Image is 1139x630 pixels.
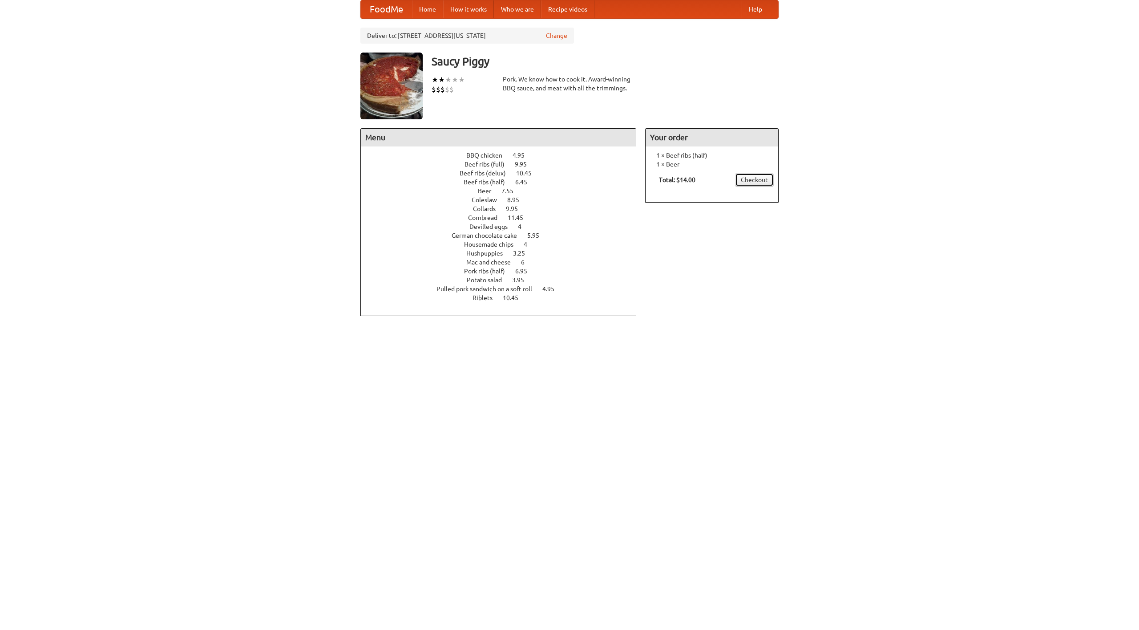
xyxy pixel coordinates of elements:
a: Coleslaw 8.95 [472,196,536,203]
span: 6.45 [515,179,536,186]
span: 10.45 [516,170,541,177]
a: German chocolate cake 5.95 [452,232,556,239]
li: 1 × Beef ribs (half) [650,151,774,160]
b: Total: $14.00 [659,176,695,183]
span: Hushpuppies [466,250,512,257]
li: ★ [445,75,452,85]
li: $ [436,85,440,94]
a: Checkout [735,173,774,187]
a: Help [742,0,769,18]
a: Potato salad 3.95 [467,276,541,284]
a: Mac and cheese 6 [466,259,541,266]
li: 1 × Beer [650,160,774,169]
span: Devilled eggs [469,223,517,230]
div: Deliver to: [STREET_ADDRESS][US_STATE] [360,28,574,44]
span: BBQ chicken [466,152,511,159]
span: 9.95 [506,205,527,212]
span: Cornbread [468,214,506,221]
a: BBQ chicken 4.95 [466,152,541,159]
a: Pork ribs (half) 6.95 [464,268,544,275]
h4: Your order [646,129,778,146]
span: Mac and cheese [466,259,520,266]
a: Recipe videos [541,0,594,18]
a: Cornbread 11.45 [468,214,540,221]
li: $ [445,85,449,94]
span: Riblets [473,294,501,301]
a: Collards 9.95 [473,205,534,212]
span: Beef ribs (half) [464,179,514,186]
a: Pulled pork sandwich on a soft roll 4.95 [436,285,571,293]
a: FoodMe [361,0,412,18]
span: Beef ribs (full) [464,161,513,168]
div: Pork. We know how to cook it. Award-winning BBQ sauce, and meat with all the trimmings. [503,75,636,93]
a: Home [412,0,443,18]
span: Beer [478,187,500,195]
span: 8.95 [507,196,528,203]
span: 3.25 [513,250,534,257]
li: ★ [452,75,458,85]
span: Housemade chips [464,241,522,248]
span: 4.95 [513,152,533,159]
a: Beef ribs (half) 6.45 [464,179,544,186]
a: Devilled eggs 4 [469,223,538,230]
h4: Menu [361,129,636,146]
li: $ [449,85,454,94]
span: Pulled pork sandwich on a soft roll [436,285,541,293]
span: 7.55 [501,187,522,195]
span: Beef ribs (delux) [460,170,515,177]
span: 4 [518,223,530,230]
span: 4.95 [542,285,563,293]
span: 11.45 [508,214,532,221]
a: Beef ribs (full) 9.95 [464,161,543,168]
a: Change [546,31,567,40]
a: Riblets 10.45 [473,294,535,301]
span: German chocolate cake [452,232,526,239]
a: Beef ribs (delux) 10.45 [460,170,548,177]
a: Beer 7.55 [478,187,530,195]
span: 10.45 [503,294,527,301]
span: Coleslaw [472,196,506,203]
span: 5.95 [527,232,548,239]
span: Collards [473,205,505,212]
li: $ [432,85,436,94]
h3: Saucy Piggy [432,53,779,70]
li: ★ [432,75,438,85]
span: 3.95 [512,276,533,284]
a: Hushpuppies 3.25 [466,250,541,257]
span: Pork ribs (half) [464,268,514,275]
span: 9.95 [515,161,536,168]
li: $ [440,85,445,94]
span: 6 [521,259,533,266]
a: How it works [443,0,494,18]
a: Housemade chips 4 [464,241,544,248]
img: angular.jpg [360,53,423,119]
li: ★ [458,75,465,85]
span: Potato salad [467,276,511,284]
a: Who we are [494,0,541,18]
span: 6.95 [515,268,536,275]
span: 4 [524,241,536,248]
li: ★ [438,75,445,85]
